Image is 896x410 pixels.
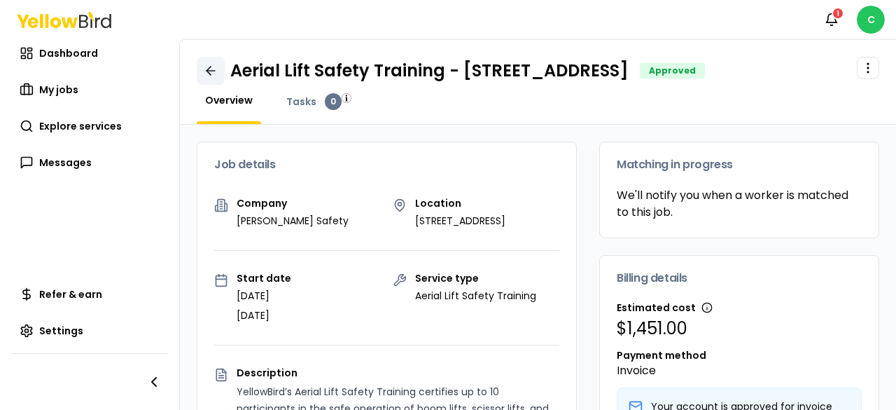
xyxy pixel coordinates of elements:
div: 0 [325,93,342,110]
a: Explore services [11,112,168,140]
h1: Aerial Lift Safety Training - [STREET_ADDRESS] [230,60,629,82]
p: [STREET_ADDRESS] [415,214,505,228]
p: [PERSON_NAME] Safety [237,214,349,228]
span: Settings [39,324,83,338]
button: 1 [818,6,846,34]
a: Dashboard [11,39,168,67]
p: Description [237,368,559,378]
span: Dashboard [39,46,98,60]
a: Messages [11,149,168,177]
p: Invoice [617,362,862,379]
span: Messages [39,156,92,170]
h3: Job details [214,159,559,170]
a: Overview [197,93,261,107]
span: My jobs [39,83,78,97]
div: Approved [640,63,705,78]
a: Tasks0 [278,93,350,110]
a: My jobs [11,76,168,104]
p: $1,451.00 [617,317,862,340]
h3: Matching in progress [617,159,862,170]
span: Tasks [286,95,316,109]
p: [DATE] [237,308,291,322]
a: Refer & earn [11,280,168,308]
p: Location [415,198,505,208]
span: Billing details [617,273,687,284]
p: Service type [415,273,536,283]
span: Overview [205,93,253,107]
span: Refer & earn [39,287,102,301]
span: Payment method [617,348,706,362]
span: Estimated cost [617,301,696,315]
span: C [857,6,885,34]
p: Company [237,198,349,208]
p: Aerial Lift Safety Training [415,289,536,303]
div: 1 [832,7,844,20]
span: Explore services [39,119,122,133]
p: [DATE] [237,289,291,303]
p: Start date [237,273,291,283]
p: We'll notify you when a worker is matched to this job. [617,187,862,221]
a: Settings [11,317,168,345]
